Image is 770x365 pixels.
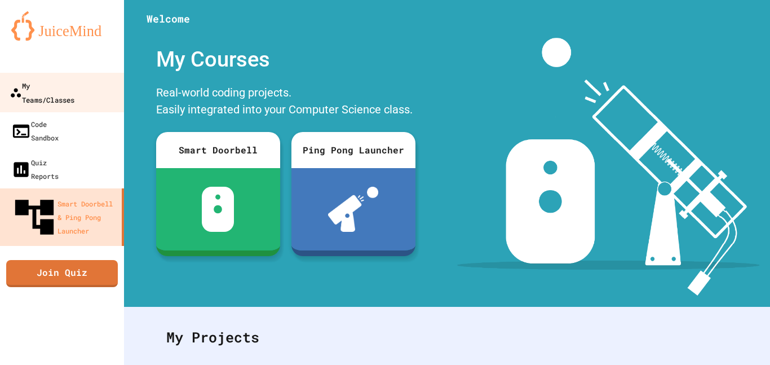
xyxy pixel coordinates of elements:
[291,132,415,168] div: Ping Pong Launcher
[328,187,378,232] img: ppl-with-ball.png
[11,156,59,183] div: Quiz Reports
[151,38,421,81] div: My Courses
[155,315,739,359] div: My Projects
[6,260,118,287] a: Join Quiz
[10,78,74,106] div: My Teams/Classes
[151,81,421,124] div: Real-world coding projects. Easily integrated into your Computer Science class.
[11,117,59,144] div: Code Sandbox
[202,187,234,232] img: sdb-white.svg
[11,194,117,240] div: Smart Doorbell & Ping Pong Launcher
[457,38,759,296] img: banner-image-my-projects.png
[11,11,113,41] img: logo-orange.svg
[156,132,280,168] div: Smart Doorbell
